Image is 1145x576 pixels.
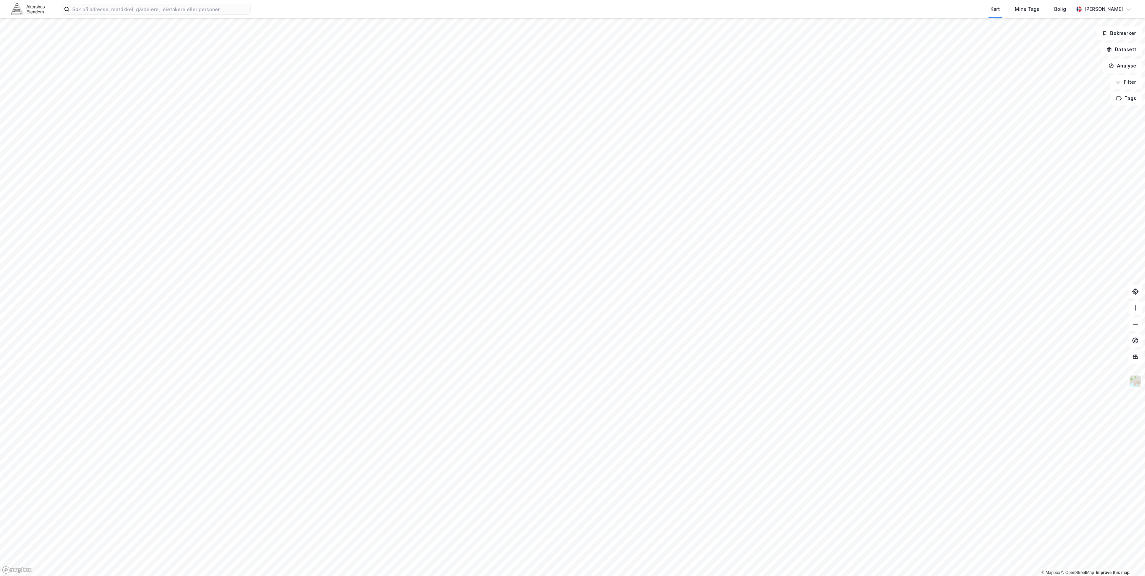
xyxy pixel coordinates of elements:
a: Mapbox homepage [2,566,32,574]
a: OpenStreetMap [1061,570,1094,575]
div: Kontrollprogram for chat [1111,543,1145,576]
a: Improve this map [1096,570,1130,575]
div: Kart [991,5,1000,13]
img: Z [1129,375,1142,388]
a: Mapbox [1042,570,1060,575]
div: Mine Tags [1015,5,1040,13]
div: Bolig [1054,5,1066,13]
button: Filter [1110,75,1142,89]
input: Søk på adresse, matrikkel, gårdeiere, leietakere eller personer [69,4,250,14]
iframe: Chat Widget [1111,543,1145,576]
button: Analyse [1103,59,1142,73]
button: Datasett [1101,43,1142,56]
button: Tags [1111,92,1142,105]
img: akershus-eiendom-logo.9091f326c980b4bce74ccdd9f866810c.svg [11,3,45,15]
button: Bokmerker [1097,26,1142,40]
div: [PERSON_NAME] [1085,5,1123,13]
